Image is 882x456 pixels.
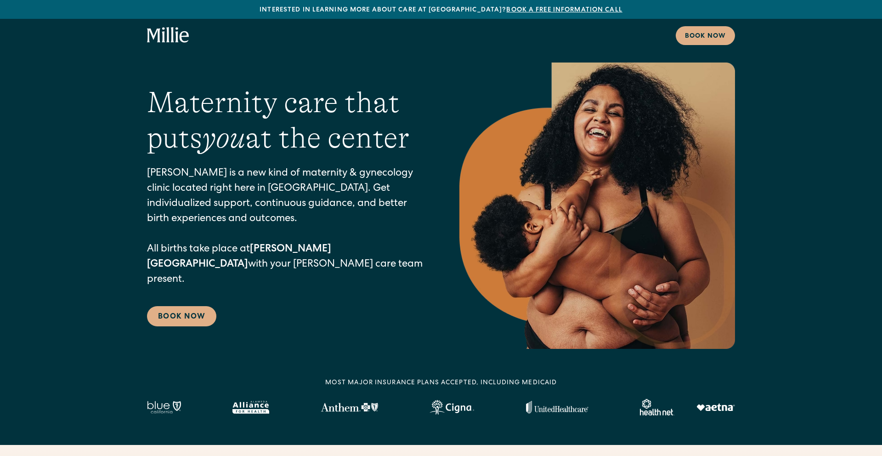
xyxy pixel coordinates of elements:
[430,400,474,415] img: Cigna logo
[676,26,735,45] a: Book now
[202,121,245,154] em: you
[147,27,189,44] a: home
[147,401,181,414] img: Blue California logo
[640,399,674,416] img: Healthnet logo
[685,32,726,41] div: Book now
[325,378,557,388] div: MOST MAJOR INSURANCE PLANS ACCEPTED, INCLUDING MEDICAID
[459,63,735,349] img: Smiling mother with her baby in arms, celebrating body positivity and the nurturing bond of postp...
[232,401,269,414] img: Alameda Alliance logo
[147,166,423,288] p: [PERSON_NAME] is a new kind of maternity & gynecology clinic located right here in [GEOGRAPHIC_DA...
[321,403,378,412] img: Anthem Logo
[147,85,423,156] h1: Maternity care that puts at the center
[696,404,735,411] img: Aetna logo
[526,401,588,414] img: United Healthcare logo
[506,7,622,13] a: Book a free information call
[147,306,216,326] a: Book Now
